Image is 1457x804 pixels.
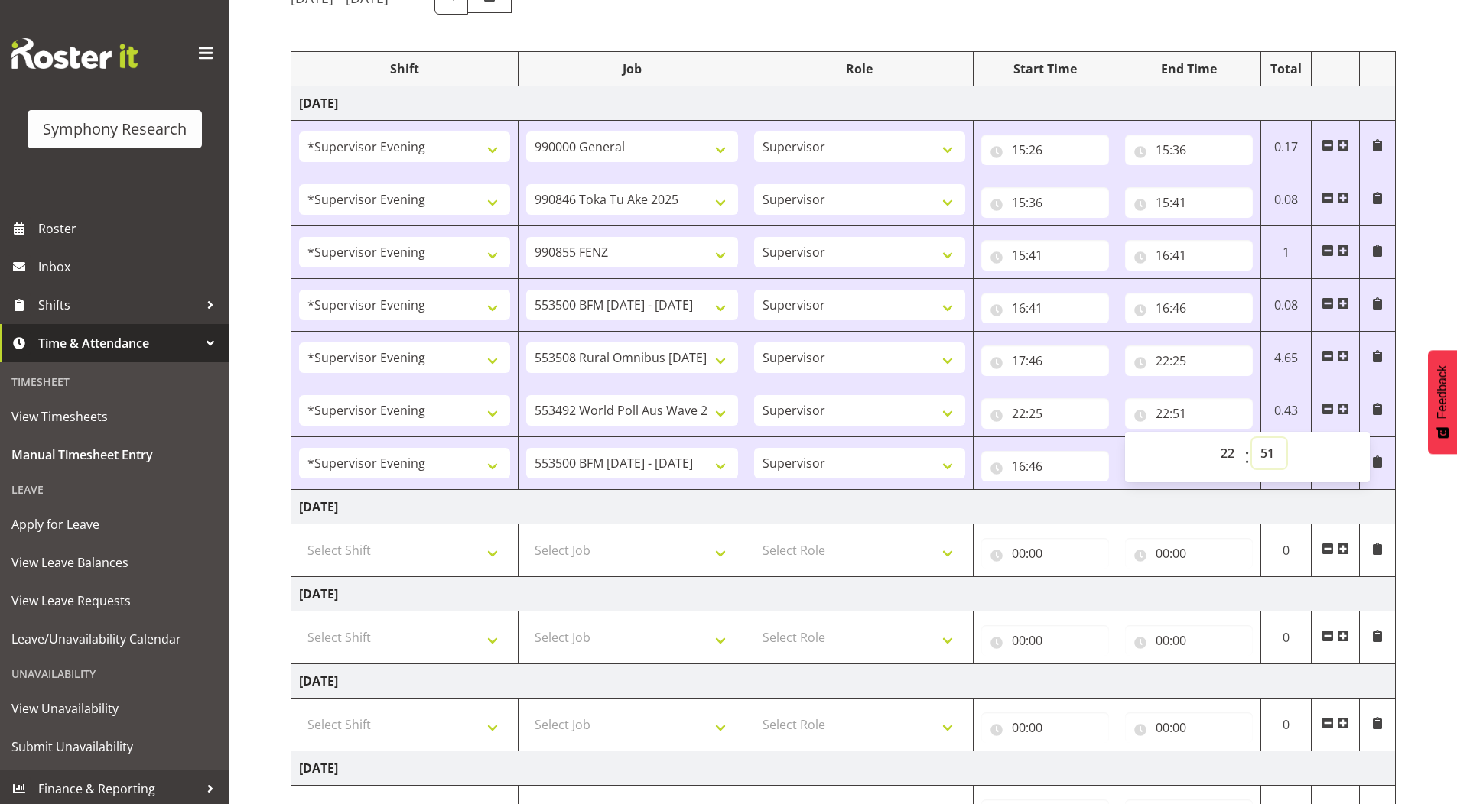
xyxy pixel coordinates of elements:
[981,712,1109,743] input: Click to select...
[4,436,226,474] a: Manual Timesheet Entry
[1260,121,1312,173] td: 0.17
[1125,60,1253,78] div: End Time
[4,397,226,436] a: View Timesheets
[981,135,1109,165] input: Click to select...
[981,398,1109,429] input: Click to select...
[1428,350,1457,454] button: Feedback - Show survey
[291,86,1396,121] td: [DATE]
[1260,384,1312,437] td: 0.43
[1125,135,1253,165] input: Click to select...
[1260,524,1312,577] td: 0
[11,513,218,536] span: Apply for Leave
[1260,173,1312,226] td: 0.08
[981,538,1109,569] input: Click to select...
[38,293,199,316] span: Shifts
[1260,332,1312,384] td: 4.65
[38,217,222,240] span: Roster
[1244,438,1250,476] span: :
[981,345,1109,376] input: Click to select...
[38,332,199,355] span: Time & Attendance
[1269,60,1304,78] div: Total
[291,664,1396,699] td: [DATE]
[1260,226,1312,279] td: 1
[1260,279,1312,332] td: 0.08
[754,60,965,78] div: Role
[11,627,218,650] span: Leave/Unavailability Calendar
[1260,699,1312,751] td: 0
[1125,538,1253,569] input: Click to select...
[1260,611,1312,664] td: 0
[1125,712,1253,743] input: Click to select...
[4,543,226,582] a: View Leave Balances
[4,728,226,766] a: Submit Unavailability
[11,697,218,720] span: View Unavailability
[981,60,1109,78] div: Start Time
[43,118,187,141] div: Symphony Research
[299,60,510,78] div: Shift
[4,366,226,397] div: Timesheet
[526,60,737,78] div: Job
[981,240,1109,271] input: Click to select...
[11,405,218,428] span: View Timesheets
[1125,345,1253,376] input: Click to select...
[1125,187,1253,218] input: Click to select...
[981,451,1109,481] input: Click to select...
[4,658,226,689] div: Unavailability
[981,293,1109,323] input: Click to select...
[4,474,226,505] div: Leave
[11,38,138,69] img: Rosterit website logo
[4,505,226,543] a: Apply for Leave
[4,689,226,728] a: View Unavailability
[291,577,1396,611] td: [DATE]
[981,187,1109,218] input: Click to select...
[11,443,218,466] span: Manual Timesheet Entry
[11,589,218,612] span: View Leave Requests
[291,751,1396,786] td: [DATE]
[1436,365,1449,419] span: Feedback
[11,551,218,574] span: View Leave Balances
[1125,293,1253,323] input: Click to select...
[981,625,1109,656] input: Click to select...
[11,735,218,758] span: Submit Unavailability
[1125,240,1253,271] input: Click to select...
[291,490,1396,524] td: [DATE]
[4,620,226,658] a: Leave/Unavailability Calendar
[38,255,222,278] span: Inbox
[1125,625,1253,656] input: Click to select...
[1125,398,1253,429] input: Click to select...
[38,777,199,800] span: Finance & Reporting
[4,582,226,620] a: View Leave Requests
